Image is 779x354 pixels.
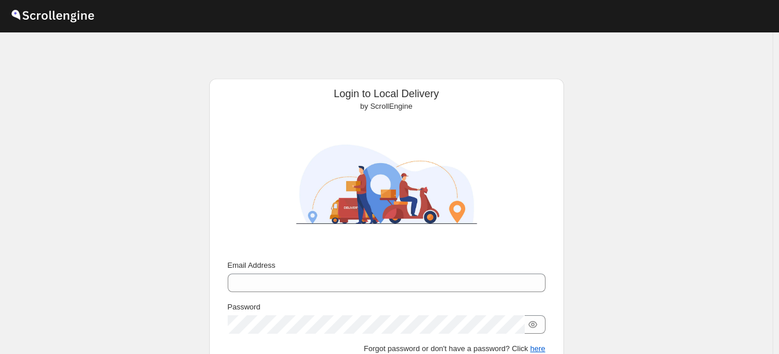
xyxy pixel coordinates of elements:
[530,344,545,353] button: here
[228,303,261,311] span: Password
[285,117,488,252] img: ScrollEngine
[228,261,276,270] span: Email Address
[218,88,555,112] div: Login to Local Delivery
[360,102,412,110] span: by ScrollEngine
